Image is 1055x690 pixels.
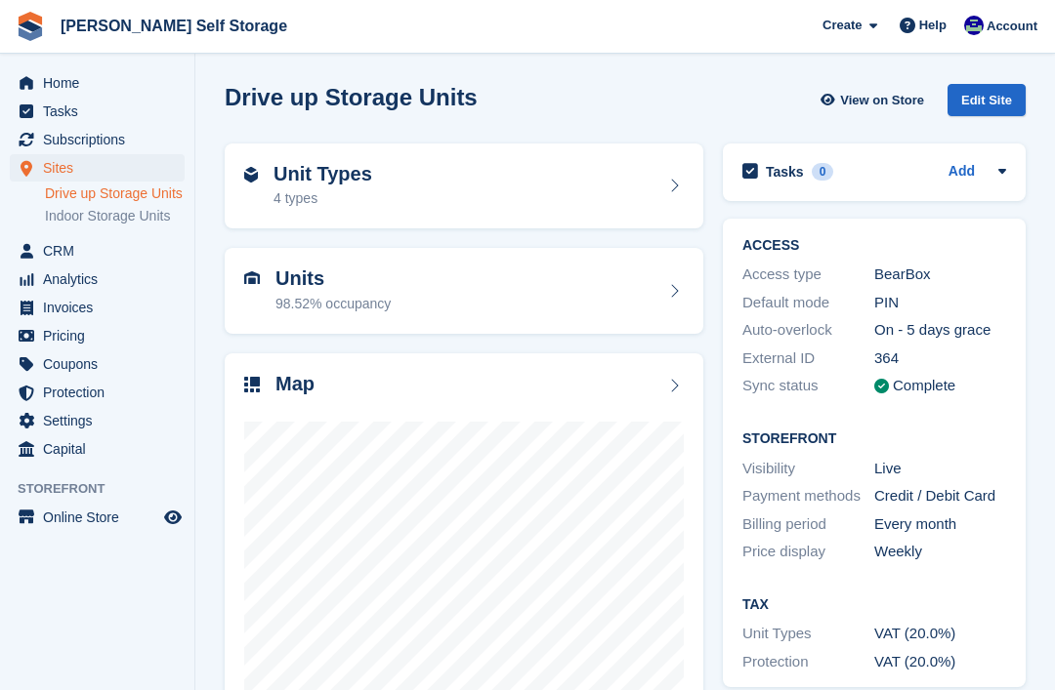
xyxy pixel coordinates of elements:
[244,271,260,285] img: unit-icn-7be61d7bf1b0ce9d3e12c5938cc71ed9869f7b940bace4675aadf7bd6d80202e.svg
[43,69,160,97] span: Home
[43,504,160,531] span: Online Store
[225,143,703,229] a: Unit Types 4 types
[10,322,185,349] a: menu
[225,248,703,334] a: Units 98.52% occupancy
[874,458,1006,480] div: Live
[161,506,185,529] a: Preview store
[10,407,185,434] a: menu
[742,513,874,536] div: Billing period
[43,350,160,378] span: Coupons
[949,161,975,183] a: Add
[43,237,160,264] span: CRM
[874,541,1006,563] div: Weekly
[10,435,185,463] a: menu
[874,264,1006,286] div: BearBox
[893,375,955,397] div: Complete
[45,207,185,225] a: Indoor Storage Units
[53,10,295,42] a: [PERSON_NAME] Self Storage
[840,91,924,110] span: View on Store
[874,623,1006,645] div: VAT (20.0%)
[742,541,874,563] div: Price display
[45,184,185,203] a: Drive up Storage Units
[275,373,315,395] h2: Map
[742,264,874,286] div: Access type
[874,292,1006,314] div: PIN
[742,623,874,645] div: Unit Types
[43,379,160,406] span: Protection
[742,375,874,397] div: Sync status
[43,407,160,434] span: Settings
[742,458,874,480] div: Visibility
[16,12,45,41] img: stora-icon-8386f47178a22dfd0bd8f6a31ec36ba5ce8667c1dd55bd0f319d3a0aa187defe.svg
[742,347,874,370] div: External ID
[10,69,185,97] a: menu
[43,98,160,125] span: Tasks
[10,504,185,531] a: menu
[948,84,1026,124] a: Edit Site
[10,265,185,293] a: menu
[874,651,1006,673] div: VAT (20.0%)
[43,126,160,153] span: Subscriptions
[244,377,260,392] img: map-icn-33ee37083ee616e46c38cad1a60f524a97daa1e2b2c8c0bc3eb3415660979fc1.svg
[10,379,185,406] a: menu
[823,16,862,35] span: Create
[742,597,1006,613] h2: Tax
[18,479,194,499] span: Storefront
[766,163,804,181] h2: Tasks
[275,267,391,290] h2: Units
[274,163,372,185] h2: Unit Types
[874,513,1006,536] div: Every month
[987,17,1037,36] span: Account
[225,84,478,110] h2: Drive up Storage Units
[742,431,1006,447] h2: Storefront
[742,651,874,673] div: Protection
[43,322,160,349] span: Pricing
[244,167,258,183] img: unit-type-icn-2b2737a686de81e16bb02015468b77c625bbabd49415b5ef34ead5e3b44a266d.svg
[874,347,1006,370] div: 364
[10,98,185,125] a: menu
[812,163,834,181] div: 0
[43,154,160,182] span: Sites
[742,238,1006,254] h2: ACCESS
[43,435,160,463] span: Capital
[10,154,185,182] a: menu
[818,84,932,116] a: View on Store
[10,237,185,264] a: menu
[742,485,874,507] div: Payment methods
[948,84,1026,116] div: Edit Site
[274,188,372,209] div: 4 types
[43,265,160,293] span: Analytics
[43,294,160,321] span: Invoices
[10,294,185,321] a: menu
[874,319,1006,342] div: On - 5 days grace
[874,485,1006,507] div: Credit / Debit Card
[742,292,874,314] div: Default mode
[964,16,984,35] img: Justin Farthing
[919,16,947,35] span: Help
[10,350,185,378] a: menu
[275,294,391,314] div: 98.52% occupancy
[10,126,185,153] a: menu
[742,319,874,342] div: Auto-overlock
